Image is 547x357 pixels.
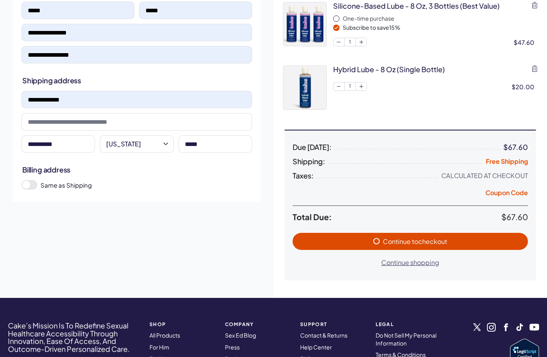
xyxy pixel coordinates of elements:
strong: Support [300,322,366,327]
a: Sex Ed Blog [225,332,256,339]
span: Due [DATE]: [293,143,332,151]
span: Continue shopping [381,258,439,267]
a: All Products [149,332,180,339]
div: One-time purchase [343,15,537,23]
button: Continue shopping [373,254,447,271]
a: For Him [149,344,169,351]
h2: Billing address [22,165,251,175]
span: Total Due: [293,212,501,222]
a: Help Center [300,344,332,351]
strong: Legal [376,322,442,327]
button: Coupon Code [485,188,528,200]
div: $47.60 [514,38,537,46]
strong: SHOP [149,322,215,327]
span: 1 [345,83,356,90]
div: Silicone-based Lube - 8 oz, 3 bottles (best value) [333,1,500,11]
a: Press [225,344,240,351]
div: $67.60 [503,143,528,151]
span: $67.60 [501,212,528,222]
div: Calculated at Checkout [441,172,528,180]
h2: Shipping address [22,75,251,85]
h4: Cake’s Mission Is To Redefine Sexual Healthcare Accessibility Through Innovation, Ease Of Access,... [8,322,139,353]
div: $20.00 [512,83,537,91]
span: Taxes: [293,172,314,180]
div: Subscribe to save 15 % [343,24,537,32]
img: bulklubes_bextvalueArtboard_8.jpg [283,2,326,46]
a: Contact & Returns [300,332,347,339]
span: Free Shipping [486,157,528,165]
div: Hybrid Lube - 8 oz (single bottle) [333,64,445,74]
span: Shipping: [293,157,325,165]
strong: COMPANY [225,322,291,327]
a: Do Not Sell My Personal Information [376,332,436,347]
img: bulklubes_Artboard12.jpg [283,66,326,109]
span: 1 [345,38,356,46]
label: Same as Shipping [41,181,252,189]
